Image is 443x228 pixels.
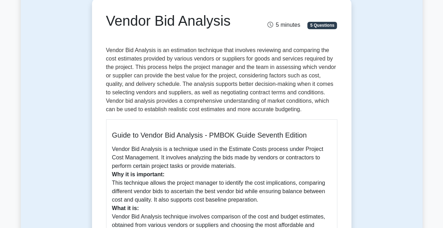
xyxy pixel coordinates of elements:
span: 5 Questions [307,22,337,29]
h1: Vendor Bid Analysis [106,12,257,29]
b: Why it is important: [112,171,165,177]
h5: Guide to Vendor Bid Analysis - PMBOK Guide Seventh Edition [112,131,331,139]
b: What it is: [112,205,139,211]
p: Vendor Bid Analysis is an estimation technique that involves reviewing and comparing the cost est... [106,46,337,114]
span: 5 minutes [267,22,300,28]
